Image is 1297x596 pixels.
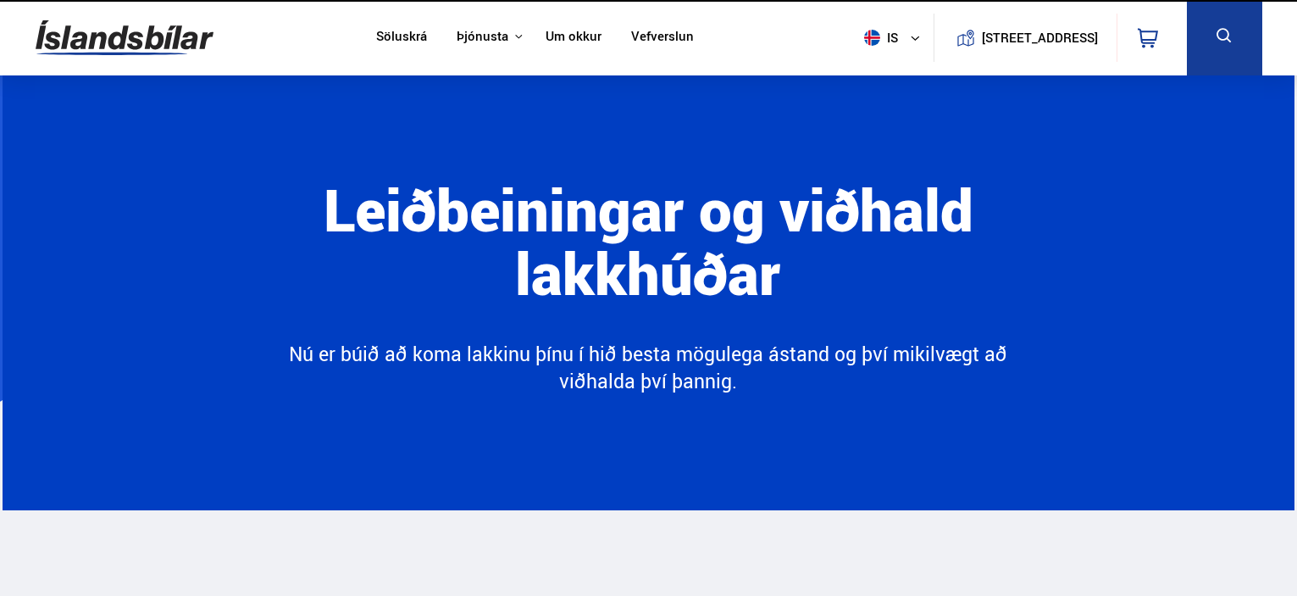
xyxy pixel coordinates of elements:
[857,13,934,63] button: is
[188,177,1108,341] h1: Leiðbeiningar og viðhald lakkhúðar
[36,10,213,65] img: G0Ugv5HjCgRt.svg
[376,29,427,47] a: Söluskrá
[457,29,508,45] button: Þjónusta
[857,30,900,46] span: is
[280,341,1017,394] p: Nú er búið að koma lakkinu þínu í hið besta mögulega ástand og því mikilvægt að viðhalda því þannig.
[546,29,601,47] a: Um okkur
[989,31,1092,45] button: [STREET_ADDRESS]
[943,14,1107,62] a: [STREET_ADDRESS]
[631,29,694,47] a: Vefverslun
[864,30,880,46] img: svg+xml;base64,PHN2ZyB4bWxucz0iaHR0cDovL3d3dy53My5vcmcvMjAwMC9zdmciIHdpZHRoPSI1MTIiIGhlaWdodD0iNT...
